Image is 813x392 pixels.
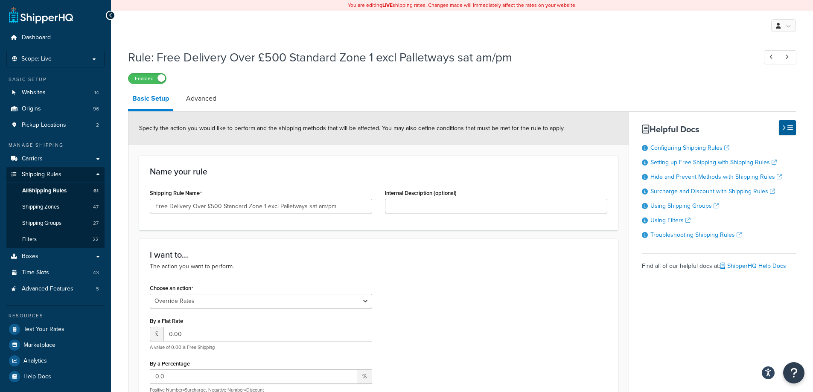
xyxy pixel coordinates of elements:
span: Specify the action you would like to perform and the shipping methods that will be affected. You ... [139,124,565,133]
span: Time Slots [22,269,49,276]
span: 5 [96,285,99,293]
a: Help Docs [6,369,105,384]
label: Internal Description (optional) [385,190,457,196]
span: 2 [96,122,99,129]
span: 47 [93,203,99,211]
span: 43 [93,269,99,276]
span: 22 [93,236,99,243]
li: Time Slots [6,265,105,281]
span: Marketplace [23,342,55,349]
span: Boxes [22,253,38,260]
h3: Name your rule [150,167,607,176]
b: LIVE [382,1,393,9]
span: Test Your Rates [23,326,64,333]
a: Using Filters [650,216,691,225]
a: Analytics [6,353,105,369]
span: Analytics [23,357,47,365]
a: Marketplace [6,337,105,353]
a: Setting up Free Shipping with Shipping Rules [650,158,777,167]
span: 96 [93,105,99,113]
button: Hide Help Docs [779,120,796,135]
a: Carriers [6,151,105,167]
a: Advanced [182,88,221,109]
a: Troubleshooting Shipping Rules [650,230,742,239]
div: Basic Setup [6,76,105,83]
li: Advanced Features [6,281,105,297]
li: Shipping Rules [6,167,105,248]
span: % [357,369,372,384]
span: Origins [22,105,41,113]
span: Filters [22,236,37,243]
label: Shipping Rule Name [150,190,202,197]
a: Boxes [6,249,105,264]
a: Origins96 [6,101,105,117]
span: Websites [22,89,46,96]
a: Dashboard [6,30,105,46]
a: Surcharge and Discount with Shipping Rules [650,187,775,196]
span: Pickup Locations [22,122,66,129]
label: By a Flat Rate [150,318,183,324]
label: By a Percentage [150,360,190,367]
a: Pickup Locations2 [6,117,105,133]
a: Configuring Shipping Rules [650,143,729,152]
span: Dashboard [22,34,51,41]
h3: Helpful Docs [642,125,796,134]
p: The action you want to perform. [150,262,607,271]
li: Pickup Locations [6,117,105,133]
button: Open Resource Center [783,362,804,383]
li: Shipping Zones [6,199,105,215]
span: Shipping Groups [22,220,61,227]
a: Shipping Rules [6,167,105,183]
span: All Shipping Rules [22,187,67,195]
a: Using Shipping Groups [650,201,719,210]
a: Advanced Features5 [6,281,105,297]
h3: I want to... [150,250,607,259]
h1: Rule: Free Delivery Over £500 Standard Zone 1 excl Palletways sat am/pm [128,49,748,66]
li: Shipping Groups [6,215,105,231]
a: Shipping Groups27 [6,215,105,231]
li: Websites [6,85,105,101]
label: Choose an action [150,285,193,292]
a: Websites14 [6,85,105,101]
a: ShipperHQ Help Docs [720,261,786,270]
a: Shipping Zones47 [6,199,105,215]
span: Advanced Features [22,285,73,293]
span: Scope: Live [21,55,52,63]
div: Resources [6,312,105,319]
li: Filters [6,232,105,247]
a: Time Slots43 [6,265,105,281]
label: Enabled [128,73,166,84]
span: 27 [93,220,99,227]
p: A value of 0.00 is Free Shipping [150,344,372,351]
span: Shipping Zones [22,203,59,211]
span: Carriers [22,155,43,163]
a: Hide and Prevent Methods with Shipping Rules [650,172,782,181]
div: Manage Shipping [6,142,105,149]
span: Shipping Rules [22,171,61,178]
a: Test Your Rates [6,322,105,337]
a: AllShipping Rules61 [6,183,105,199]
span: 14 [94,89,99,96]
a: Next Record [780,50,796,64]
span: 61 [93,187,99,195]
span: Help Docs [23,373,51,380]
div: Find all of our helpful docs at: [642,253,796,272]
a: Filters22 [6,232,105,247]
a: Previous Record [764,50,781,64]
li: Origins [6,101,105,117]
a: Basic Setup [128,88,173,111]
span: £ [150,327,163,341]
